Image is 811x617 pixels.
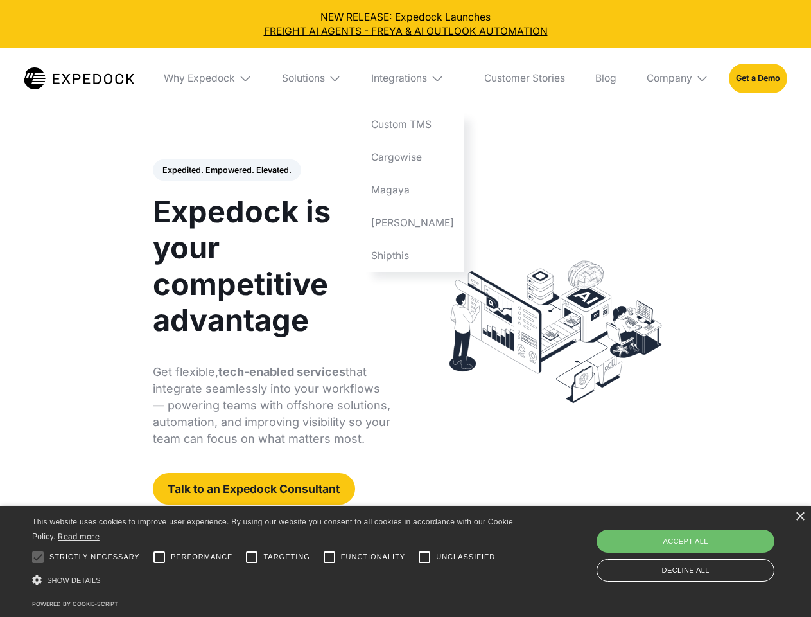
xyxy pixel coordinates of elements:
[597,530,774,553] div: Accept all
[362,141,464,174] a: Cargowise
[32,572,518,589] div: Show details
[362,48,464,109] div: Integrations
[58,532,100,541] a: Read more
[362,206,464,239] a: [PERSON_NAME]
[10,24,801,39] a: FREIGHT AI AGENTS - FREYA & AI OUTLOOK AUTOMATION
[362,109,464,272] nav: Integrations
[474,48,575,109] a: Customer Stories
[585,48,626,109] a: Blog
[647,72,692,85] div: Company
[32,517,513,541] span: This website uses cookies to improve user experience. By using our website you consent to all coo...
[218,365,345,379] strong: tech-enabled services
[341,551,405,562] span: Functionality
[164,72,235,85] div: Why Expedock
[362,109,464,141] a: Custom TMS
[171,551,233,562] span: Performance
[10,10,801,39] div: NEW RELEASE: Expedock Launches
[154,48,262,109] div: Why Expedock
[47,577,101,584] span: Show details
[153,193,391,338] h1: Expedock is your competitive advantage
[795,512,805,522] div: Close
[32,600,118,607] a: Powered by cookie-script
[49,551,140,562] span: Strictly necessary
[282,72,325,85] div: Solutions
[263,551,310,562] span: Targeting
[729,64,787,93] a: Get a Demo
[272,48,351,109] div: Solutions
[153,364,391,447] p: Get flexible, that integrate seamlessly into your workflows — powering teams with offshore soluti...
[436,551,495,562] span: Unclassified
[636,48,719,109] div: Company
[362,239,464,272] a: Shipthis
[362,174,464,206] a: Magaya
[597,559,774,582] div: Decline all
[371,72,427,85] div: Integrations
[153,473,355,505] a: Talk to an Expedock Consultant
